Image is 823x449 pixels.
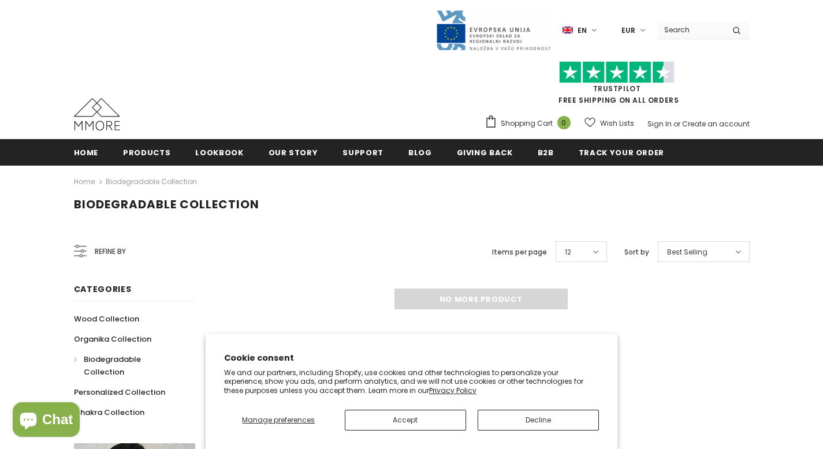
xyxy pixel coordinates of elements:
a: Organika Collection [74,329,151,349]
span: B2B [538,147,554,158]
span: Categories [74,283,132,295]
img: Javni Razpis [435,9,551,51]
span: Personalized Collection [74,387,165,398]
a: support [342,139,383,165]
a: Sign In [647,119,672,129]
a: Biodegradable Collection [106,177,197,186]
span: 12 [565,246,571,258]
a: Personalized Collection [74,382,165,402]
img: Trust Pilot Stars [559,61,675,84]
span: Biodegradable Collection [74,196,259,212]
span: Giving back [457,147,513,158]
span: Products [123,147,170,158]
span: Home [74,147,99,158]
button: Decline [478,410,599,431]
a: Home [74,175,95,189]
span: Wood Collection [74,313,139,324]
span: Lookbook [195,147,243,158]
span: EUR [621,25,635,36]
span: Chakra Collection [74,407,144,418]
span: 0 [557,116,571,129]
a: Our Story [269,139,318,165]
span: FREE SHIPPING ON ALL ORDERS [485,66,750,105]
img: i-lang-1.png [563,25,573,35]
a: Products [123,139,170,165]
a: Javni Razpis [435,25,551,35]
a: Wood Collection [74,309,139,329]
span: Track your order [579,147,664,158]
a: Create an account [682,119,750,129]
a: Shopping Cart 0 [485,115,576,132]
a: B2B [538,139,554,165]
label: Sort by [624,246,649,258]
a: Lookbook [195,139,243,165]
span: Biodegradable Collection [84,354,141,377]
img: MMORE Cases [74,98,120,130]
p: We and our partners, including Shopify, use cookies and other technologies to personalize your ex... [224,368,599,395]
a: Home [74,139,99,165]
span: Our Story [269,147,318,158]
span: or [673,119,680,129]
h2: Cookie consent [224,352,599,364]
input: Search Site [657,21,724,38]
a: Privacy Policy [429,386,476,395]
span: Wish Lists [600,118,634,129]
a: Biodegradable Collection [74,349,183,382]
span: Shopping Cart [501,118,553,129]
a: Giving back [457,139,513,165]
a: Wish Lists [584,113,634,133]
span: Blog [408,147,432,158]
inbox-online-store-chat: Shopify online store chat [9,402,83,440]
a: Trustpilot [593,84,641,93]
span: Organika Collection [74,334,151,345]
label: Items per page [492,246,547,258]
button: Manage preferences [224,410,333,431]
a: Blog [408,139,432,165]
span: en [578,25,587,36]
button: Accept [345,410,466,431]
a: Track your order [579,139,664,165]
span: support [342,147,383,158]
a: Chakra Collection [74,402,144,422]
span: Best Selling [667,246,707,258]
span: Manage preferences [242,415,315,425]
span: Refine by [95,245,126,258]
